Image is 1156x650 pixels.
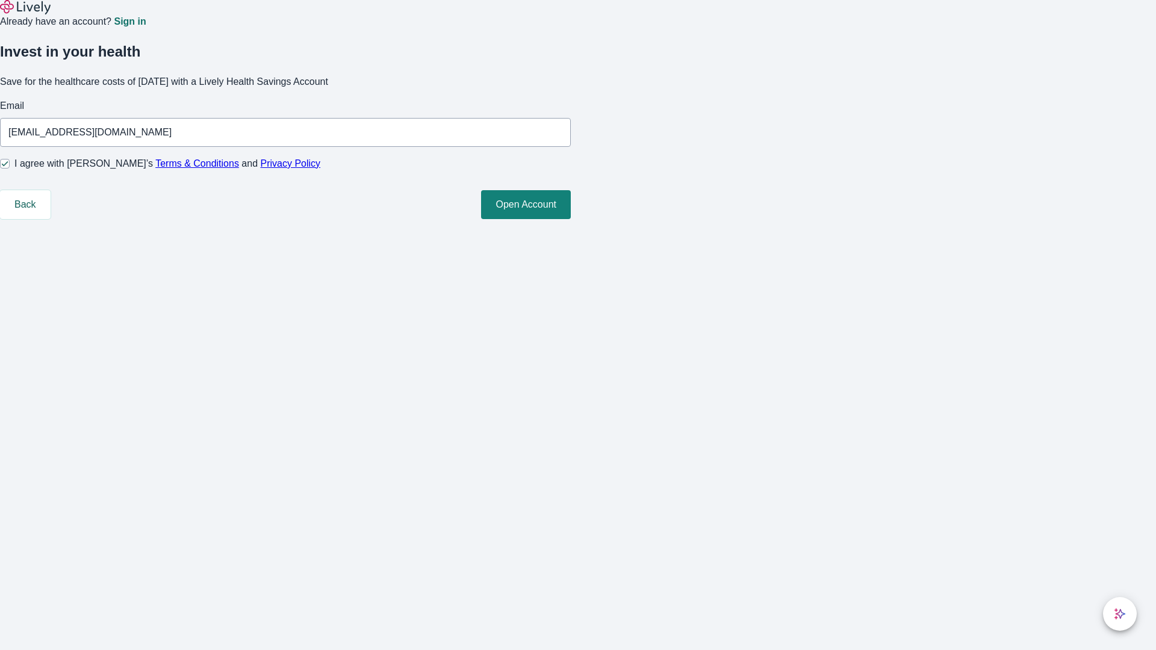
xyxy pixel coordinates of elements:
a: Terms & Conditions [155,158,239,169]
a: Sign in [114,17,146,26]
button: Open Account [481,190,571,219]
a: Privacy Policy [261,158,321,169]
svg: Lively AI Assistant [1114,608,1126,620]
span: I agree with [PERSON_NAME]’s and [14,156,320,171]
button: chat [1103,597,1137,631]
